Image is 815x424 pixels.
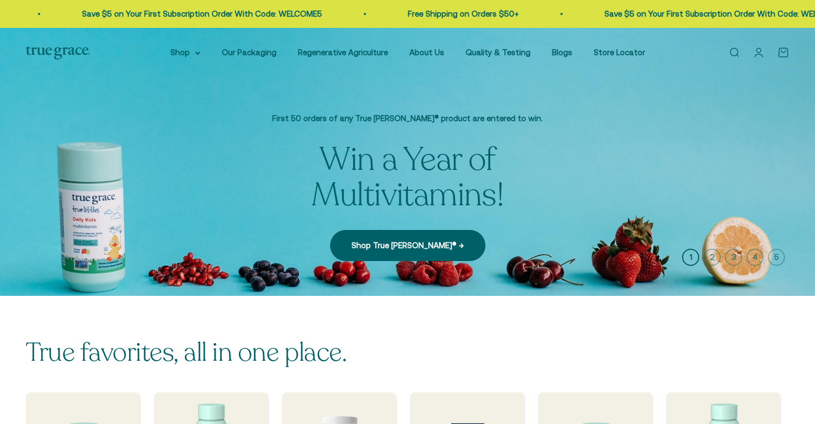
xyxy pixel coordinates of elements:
p: Save $5 on Your First Subscription Order With Code: WELCOME5 [81,8,321,20]
a: Our Packaging [222,48,276,57]
button: 4 [746,249,764,266]
a: Regenerative Agriculture [298,48,388,57]
a: Blogs [552,48,572,57]
button: 3 [725,249,742,266]
button: 5 [768,249,785,266]
button: 1 [682,249,699,266]
a: Quality & Testing [466,48,530,57]
a: Store Locator [594,48,645,57]
button: 2 [704,249,721,266]
p: First 50 orders of any True [PERSON_NAME]® product are entered to win. [231,112,585,125]
split-lines: Win a Year of Multivitamins! [311,138,504,217]
a: About Us [409,48,444,57]
a: Free Shipping on Orders $50+ [407,9,518,18]
summary: Shop [170,46,200,59]
split-lines: True favorites, all in one place. [26,335,347,370]
a: Shop True [PERSON_NAME]® → [330,230,485,261]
